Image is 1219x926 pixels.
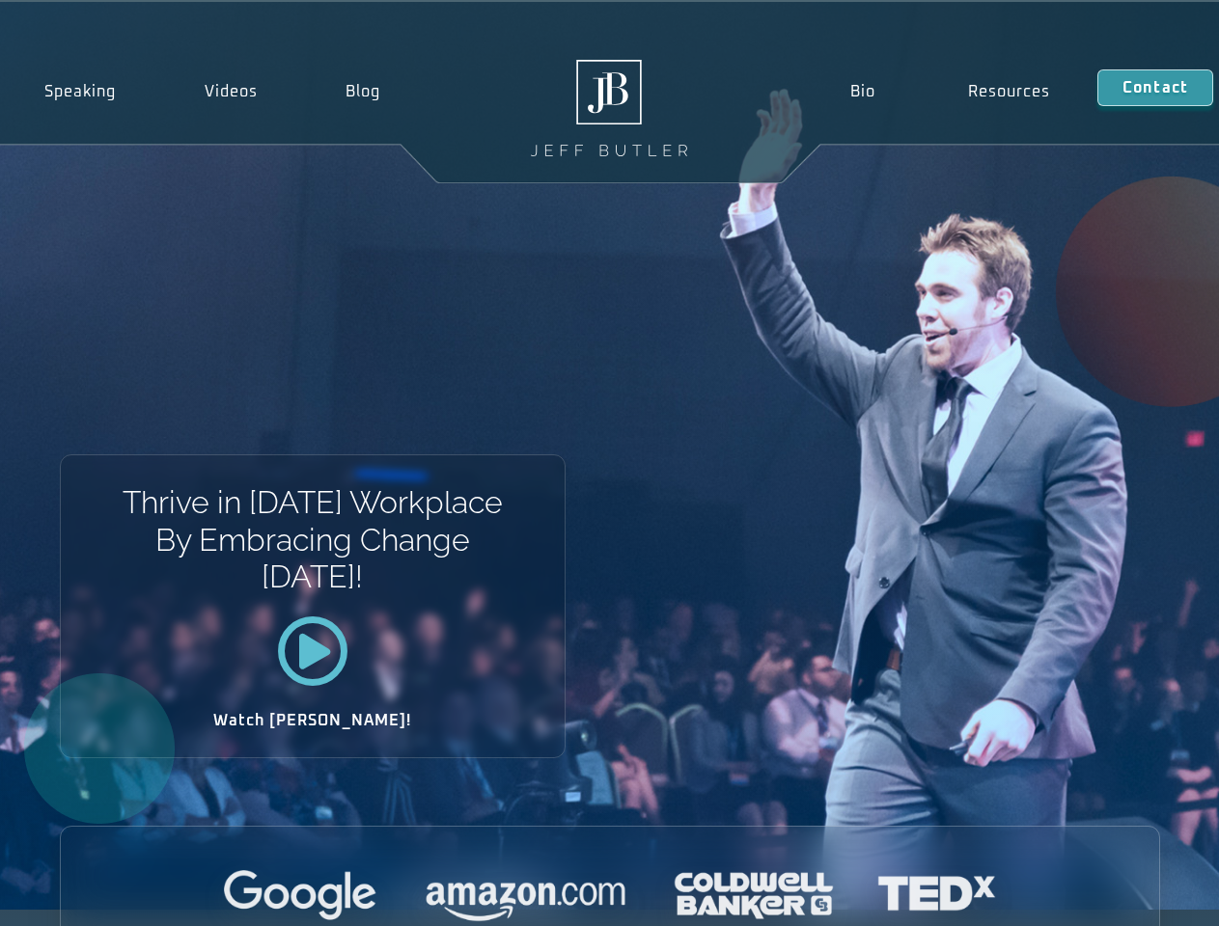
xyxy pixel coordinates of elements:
a: Bio [803,69,922,114]
nav: Menu [803,69,1096,114]
a: Blog [301,69,425,114]
a: Videos [160,69,302,114]
h1: Thrive in [DATE] Workplace By Embracing Change [DATE]! [121,484,504,595]
h2: Watch [PERSON_NAME]! [128,713,497,728]
a: Resources [922,69,1097,114]
span: Contact [1122,80,1188,95]
a: Contact [1097,69,1213,106]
